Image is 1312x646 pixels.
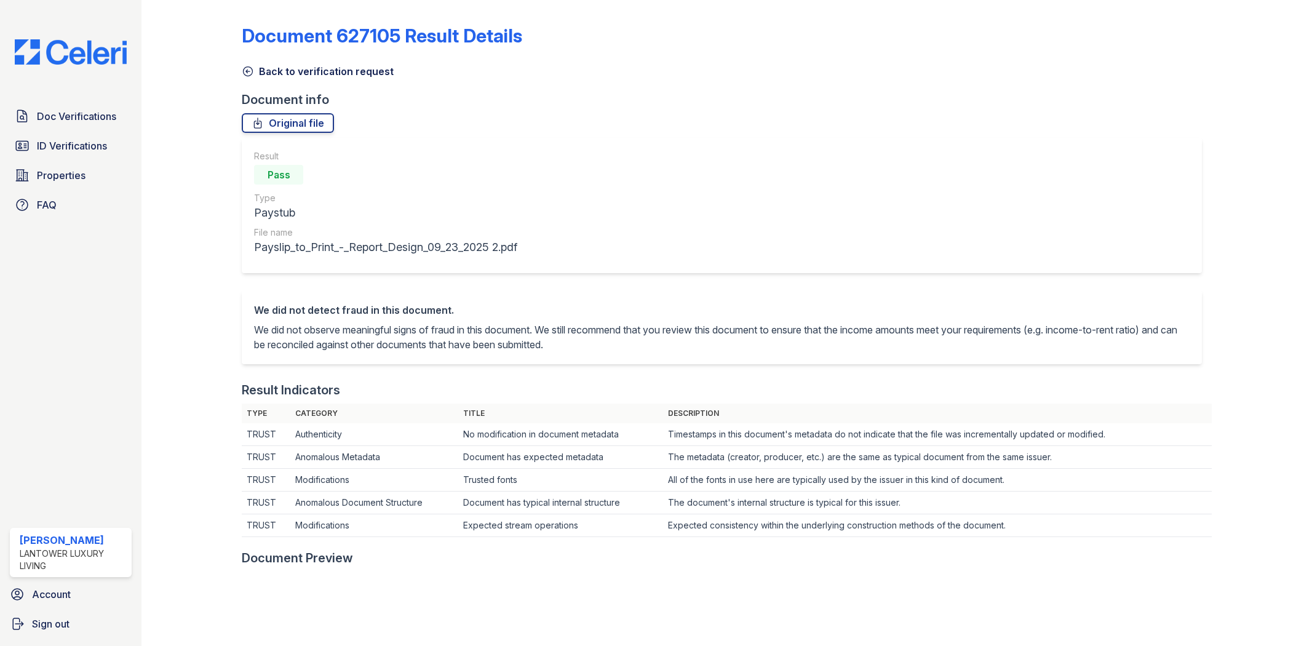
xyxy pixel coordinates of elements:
[5,612,137,636] a: Sign out
[32,587,71,602] span: Account
[37,197,57,212] span: FAQ
[10,193,132,217] a: FAQ
[37,138,107,153] span: ID Verifications
[458,446,662,469] td: Document has expected metadata
[458,514,662,537] td: Expected stream operations
[10,163,132,188] a: Properties
[5,39,137,65] img: CE_Logo_Blue-a8612792a0a2168367f1c8372b55b34899dd931a85d93a1a3d3e32e68fde9ad4.png
[254,322,1189,352] p: We did not observe meaningful signs of fraud in this document. We still recommend that you review...
[254,226,517,239] div: File name
[242,514,290,537] td: TRUST
[254,192,517,204] div: Type
[458,469,662,492] td: Trusted fonts
[290,446,459,469] td: Anomalous Metadata
[242,492,290,514] td: TRUST
[663,423,1212,446] td: Timestamps in this document's metadata do not indicate that the file was incrementally updated or...
[254,150,517,162] div: Result
[242,25,522,47] a: Document 627105 Result Details
[20,548,127,572] div: Lantower Luxury Living
[290,492,459,514] td: Anomalous Document Structure
[242,446,290,469] td: TRUST
[5,582,137,607] a: Account
[663,446,1212,469] td: The metadata (creator, producer, etc.) are the same as typical document from the same issuer.
[20,533,127,548] div: [PERSON_NAME]
[290,469,459,492] td: Modifications
[37,168,85,183] span: Properties
[242,64,394,79] a: Back to verification request
[458,404,662,423] th: Title
[458,423,662,446] td: No modification in document metadata
[254,204,517,221] div: Paystub
[254,303,1189,317] div: We did not detect fraud in this document.
[242,404,290,423] th: Type
[290,423,459,446] td: Authenticity
[254,165,303,185] div: Pass
[10,134,132,158] a: ID Verifications
[254,239,517,256] div: Payslip_to_Print_-_Report_Design_09_23_2025 2.pdf
[663,492,1212,514] td: The document's internal structure is typical for this issuer.
[663,514,1212,537] td: Expected consistency within the underlying construction methods of the document.
[290,404,459,423] th: Category
[458,492,662,514] td: Document has typical internal structure
[290,514,459,537] td: Modifications
[663,404,1212,423] th: Description
[242,469,290,492] td: TRUST
[242,423,290,446] td: TRUST
[663,469,1212,492] td: All of the fonts in use here are typically used by the issuer in this kind of document.
[242,113,334,133] a: Original file
[37,109,116,124] span: Doc Verifications
[242,549,353,567] div: Document Preview
[242,381,340,399] div: Result Indicators
[242,91,1211,108] div: Document info
[32,616,70,631] span: Sign out
[10,104,132,129] a: Doc Verifications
